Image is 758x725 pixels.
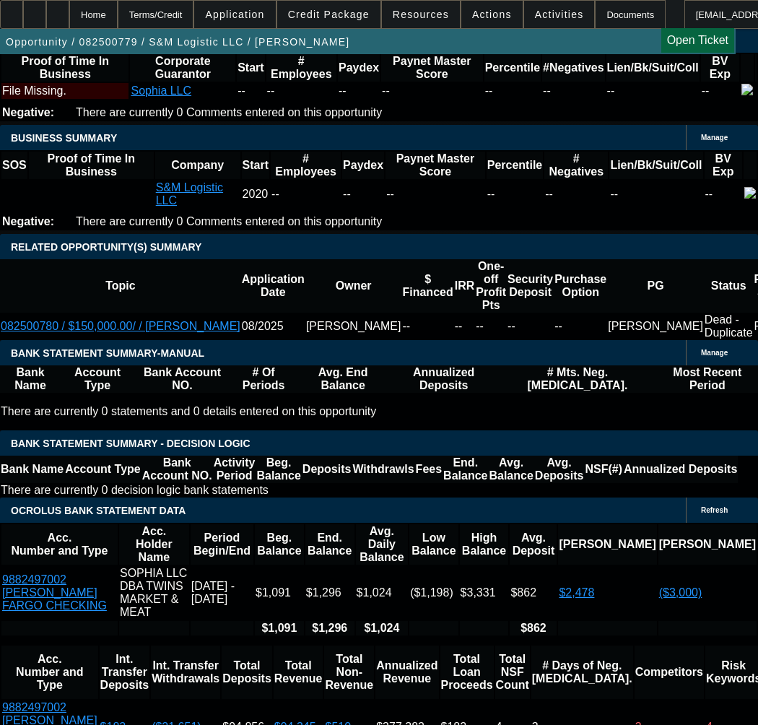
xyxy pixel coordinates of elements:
[171,159,224,171] b: Company
[607,259,704,313] th: PG
[255,621,304,635] th: $1,091
[534,456,585,483] th: Avg. Deposits
[389,365,498,393] th: Annualized Deposits
[704,259,754,313] th: Status
[11,505,186,516] span: OCROLUS BANK STATEMENT DATA
[554,259,607,313] th: Purchase Option
[305,259,402,313] th: Owner
[305,313,402,340] td: [PERSON_NAME]
[339,61,379,74] b: Paydex
[440,646,494,699] th: Total Loan Proceeds
[11,132,117,144] span: BUSINESS SUMMARY
[393,55,471,80] b: Paynet Master Score
[237,83,264,99] td: --
[549,152,604,178] b: # Negatives
[213,456,256,483] th: Activity Period
[543,84,604,97] div: --
[151,646,220,699] th: Int. Transfer Withdrawals
[255,524,304,565] th: Beg. Balance
[288,9,370,20] span: Credit Package
[545,188,607,201] div: --
[64,456,141,483] th: Account Type
[352,456,414,483] th: Withdrawls
[119,524,189,565] th: Acc. Holder Name
[701,134,728,142] span: Manage
[558,524,656,565] th: [PERSON_NAME]
[386,188,484,201] div: --
[382,1,460,28] button: Resources
[1,152,27,179] th: SOS
[241,259,305,313] th: Application Date
[305,524,354,565] th: End. Balance
[475,259,507,313] th: One-off Profit Pts
[76,106,382,118] span: There are currently 0 Comments entered on this opportunity
[1,320,240,332] a: 082500780 / $150,000.00/ / [PERSON_NAME]
[524,1,595,28] button: Activities
[156,181,223,207] a: S&M Logistic LLC
[134,365,230,393] th: Bank Account NO.
[2,106,54,118] b: Negative:
[100,646,150,699] th: Int. Transfer Deposits
[741,84,753,95] img: facebook-icon.png
[705,181,742,208] td: --
[713,152,733,178] b: BV Exp
[29,152,154,179] th: Proof of Time In Business
[2,215,54,227] b: Negative:
[305,621,354,635] th: $1,296
[277,1,380,28] button: Credit Package
[141,456,213,483] th: Bank Account NO.
[475,313,507,340] td: --
[271,55,331,80] b: # Employees
[222,646,272,699] th: Total Deposits
[610,159,702,171] b: Lien/Bk/Suit/Coll
[701,349,728,357] span: Manage
[461,1,523,28] button: Actions
[6,36,349,48] span: Opportunity / 082500779 / S&M Logistic LLC / [PERSON_NAME]
[507,313,554,340] td: --
[1,54,128,82] th: Proof of Time In Business
[342,181,384,208] td: --
[11,241,201,253] span: RELATED OPPORTUNITY(S) SUMMARY
[274,646,323,699] th: Total Revenue
[401,259,453,313] th: $ Financed
[305,566,354,620] td: $1,296
[375,646,438,699] th: Annualized Revenue
[393,9,449,20] span: Resources
[607,313,704,340] td: [PERSON_NAME]
[255,566,304,620] td: $1,091
[409,566,458,620] td: ($1,198)
[488,456,533,483] th: Avg. Balance
[584,456,623,483] th: NSF(#)
[623,456,738,483] th: Annualized Deposits
[256,456,301,483] th: Beg. Balance
[194,1,275,28] button: Application
[658,524,757,565] th: [PERSON_NAME]
[701,83,739,99] td: --
[510,621,557,635] th: $862
[487,188,542,201] div: --
[297,365,389,393] th: Avg. End Balance
[343,159,383,171] b: Paydex
[242,181,269,208] td: 2020
[230,365,297,393] th: # Of Periods
[607,61,699,74] b: Lien/Bk/Suit/Coll
[535,9,584,20] span: Activities
[510,524,557,565] th: Avg. Deposit
[324,646,374,699] th: Total Non-Revenue
[396,152,475,178] b: Paynet Master Score
[356,524,409,565] th: Avg. Daily Balance
[131,84,191,97] a: Sophia LLC
[11,438,251,449] span: Bank Statement Summary - Decision Logic
[661,28,734,53] a: Open Ticket
[485,84,540,97] div: --
[531,646,633,699] th: # Days of Neg. [MEDICAL_DATA].
[443,456,488,483] th: End. Balance
[409,524,458,565] th: Low Balance
[657,365,758,393] th: Most Recent Period
[609,181,702,208] td: --
[543,61,604,74] b: #Negatives
[356,566,409,620] td: $1,024
[710,55,731,80] b: BV Exp
[498,365,657,393] th: # Mts. Neg. [MEDICAL_DATA].
[76,215,382,227] span: There are currently 0 Comments entered on this opportunity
